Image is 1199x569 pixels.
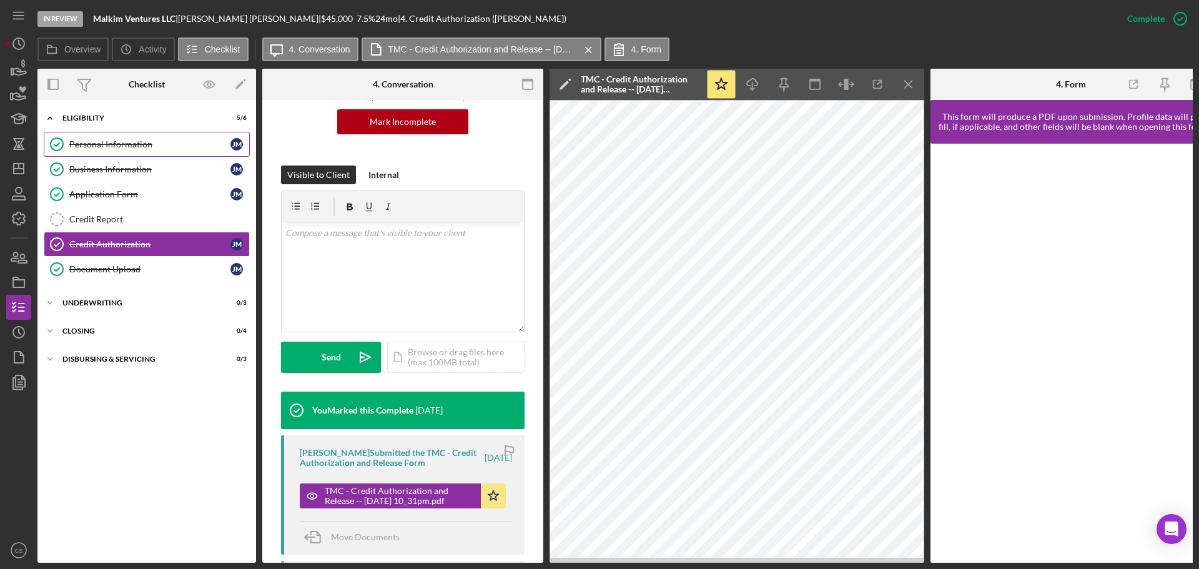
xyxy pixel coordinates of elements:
time: 2025-08-14 19:56 [415,405,443,415]
button: CS [6,538,31,563]
time: 2025-08-13 02:31 [485,453,512,463]
button: Overview [37,37,109,61]
button: Mark Incomplete [337,109,468,134]
div: | [93,14,178,24]
div: Open Intercom Messenger [1157,514,1187,544]
label: TMC - Credit Authorization and Release -- [DATE] 10_31pm.pdf [388,44,576,54]
div: 0 / 4 [224,327,247,335]
b: Malkim Ventures LLC [93,13,175,24]
div: J M [230,263,243,275]
div: Credit Report [69,214,249,224]
label: Overview [64,44,101,54]
div: J M [230,163,243,176]
button: Send [281,342,381,373]
button: 4. Form [604,37,669,61]
div: Closing [62,327,215,335]
a: Credit Report [44,207,250,232]
span: $45,000 [321,13,353,24]
div: Underwriting [62,299,215,307]
div: You Marked this Complete [312,405,413,415]
label: 4. Conversation [289,44,350,54]
div: Personal Information [69,139,230,149]
div: 24 mo [375,14,398,24]
div: TMC - Credit Authorization and Release -- [DATE] 10_31pm.pdf [325,486,475,506]
text: CS [14,547,22,554]
a: Personal InformationJM [44,132,250,157]
button: Internal [362,166,405,184]
div: [PERSON_NAME] Submitted the TMC - Credit Authorization and Release Form [300,448,483,468]
button: Checklist [178,37,249,61]
div: J M [230,238,243,250]
div: Visible to Client [287,166,350,184]
div: 5 / 6 [224,114,247,122]
div: 4. Conversation [373,79,433,89]
div: 4. Form [1056,79,1086,89]
label: 4. Form [631,44,661,54]
label: Activity [139,44,166,54]
div: Disbursing & Servicing [62,355,215,363]
div: J M [230,188,243,200]
div: Application Form [69,189,230,199]
button: Visible to Client [281,166,356,184]
button: TMC - Credit Authorization and Release -- [DATE] 10_31pm.pdf [300,483,506,508]
div: Business Information [69,164,230,174]
button: Activity [112,37,174,61]
div: 0 / 3 [224,355,247,363]
div: Internal [368,166,399,184]
div: Send [322,342,341,373]
div: Credit Authorization [69,239,230,249]
button: TMC - Credit Authorization and Release -- [DATE] 10_31pm.pdf [362,37,601,61]
a: Credit AuthorizationJM [44,232,250,257]
div: Checklist [129,79,165,89]
div: Eligibility [62,114,215,122]
div: [PERSON_NAME] [PERSON_NAME] | [178,14,321,24]
button: Move Documents [300,522,412,553]
div: In Review [37,11,83,27]
div: Mark Incomplete [370,109,436,134]
a: Document UploadJM [44,257,250,282]
label: Checklist [205,44,240,54]
span: Move Documents [331,532,400,542]
a: Business InformationJM [44,157,250,182]
div: Document Upload [69,264,230,274]
div: 0 / 3 [224,299,247,307]
div: 7.5 % [357,14,375,24]
div: TMC - Credit Authorization and Release -- [DATE] 10_31pm.pdf [581,74,699,94]
div: J M [230,138,243,151]
button: Complete [1115,6,1193,31]
a: Application FormJM [44,182,250,207]
div: | 4. Credit Authorization ([PERSON_NAME]) [398,14,566,24]
button: 4. Conversation [262,37,358,61]
div: Complete [1127,6,1165,31]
